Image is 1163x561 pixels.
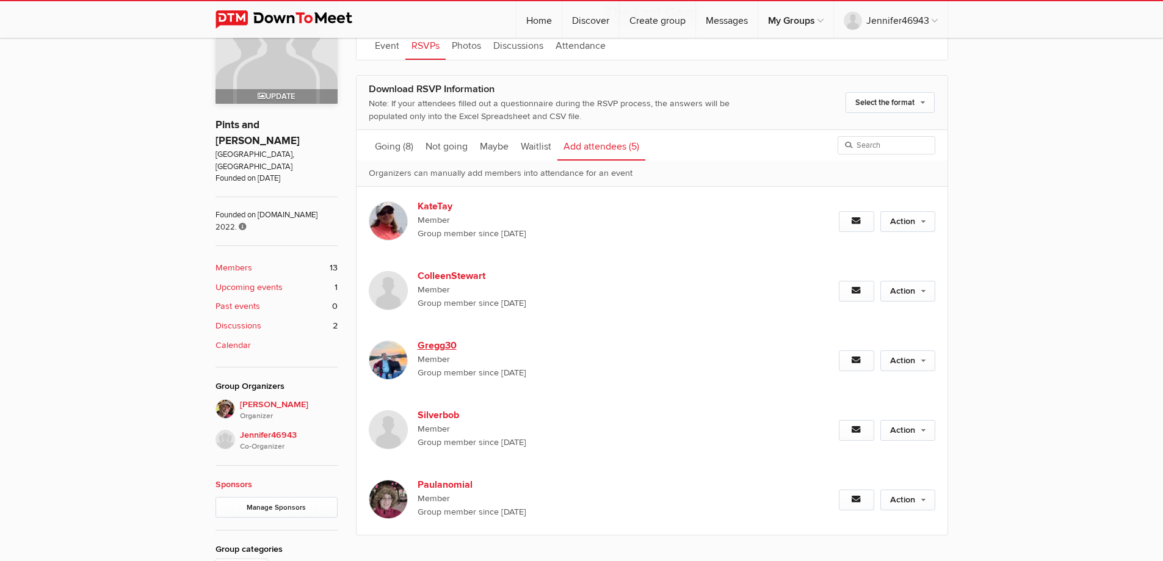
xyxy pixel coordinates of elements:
[216,380,338,393] div: Group Organizers
[880,281,935,302] a: Action
[418,338,543,353] b: Gregg30
[418,367,526,378] font: Group member since [DATE]
[880,211,935,232] a: Action
[418,338,626,366] a: Gregg30 Member
[403,140,413,153] span: (8)
[880,490,935,510] a: Action
[834,1,947,38] a: Jennifer46943
[369,130,419,161] a: Going (8)
[557,130,645,161] a: Add attendees (5)
[216,497,338,518] a: Manage Sponsors
[216,543,338,556] div: Group categories
[216,281,283,294] b: Upcoming events
[418,298,526,308] font: Group member since [DATE]
[418,477,626,505] a: Paulanomial Member
[216,399,338,422] a: [PERSON_NAME]Organizer
[418,199,543,214] b: KateTay
[369,82,766,97] div: Download RSVP Information
[216,319,261,333] b: Discussions
[418,269,543,283] b: ColleenStewart
[418,283,626,297] span: Member
[216,430,235,449] img: Jennifer46943
[216,300,338,313] a: Past events 0
[562,1,619,38] a: Discover
[216,319,338,333] a: Discussions 2
[419,130,474,161] a: Not going
[418,437,526,447] font: Group member since [DATE]
[418,507,526,517] font: Group member since [DATE]
[758,1,833,38] a: My Groups
[330,261,338,275] span: 13
[515,130,557,161] a: Waitlist
[240,441,338,452] i: Co-Organizer
[418,408,626,436] a: Silverbob Member
[333,319,338,333] span: 2
[418,353,626,366] span: Member
[418,228,526,239] font: Group member since [DATE]
[838,136,935,154] input: Search
[629,140,639,153] span: (5)
[216,339,338,352] a: Calendar
[216,261,338,275] a: Members 13
[369,410,408,449] img: Silverbob
[418,422,626,436] span: Member
[258,92,295,101] span: Update
[418,269,626,297] a: ColleenStewart Member
[369,341,408,380] img: Gregg30
[216,422,338,453] a: Jennifer46943Co-Organizer
[216,300,260,313] b: Past events
[549,29,612,60] a: Attendance
[357,161,947,187] p: Organizers can manually add members into attendance for an event
[369,97,766,123] div: Note: If your attendees filled out a questionnaire during the RSVP process, the answers will be p...
[418,214,626,227] span: Member
[216,281,338,294] a: Upcoming events 1
[216,10,371,29] img: DownToMeet
[487,29,549,60] a: Discussions
[405,29,446,60] a: RSVPs
[418,492,626,505] span: Member
[216,173,338,184] span: Founded on [DATE]
[880,350,935,371] a: Action
[216,339,251,352] b: Calendar
[216,149,338,173] span: [GEOGRAPHIC_DATA], [GEOGRAPHIC_DATA]
[369,271,408,310] img: ColleenStewart
[418,477,543,492] b: Paulanomial
[240,411,338,422] i: Organizer
[369,29,405,60] a: Event
[216,399,235,419] img: Jim Stewart
[216,118,300,147] a: Pints and [PERSON_NAME]
[516,1,562,38] a: Home
[620,1,695,38] a: Create group
[335,281,338,294] span: 1
[240,398,338,422] span: [PERSON_NAME]
[369,201,408,241] img: KateTay
[216,197,338,233] span: Founded on [DOMAIN_NAME] 2022.
[216,261,252,275] b: Members
[446,29,487,60] a: Photos
[216,479,252,490] a: Sponsors
[474,130,515,161] a: Maybe
[418,408,543,422] b: Silverbob
[369,480,408,519] img: Paulanomial
[418,199,626,227] a: KateTay Member
[846,92,935,113] a: Select the format
[240,429,338,453] span: Jennifer46943
[332,300,338,313] span: 0
[696,1,758,38] a: Messages
[880,420,935,441] a: Action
